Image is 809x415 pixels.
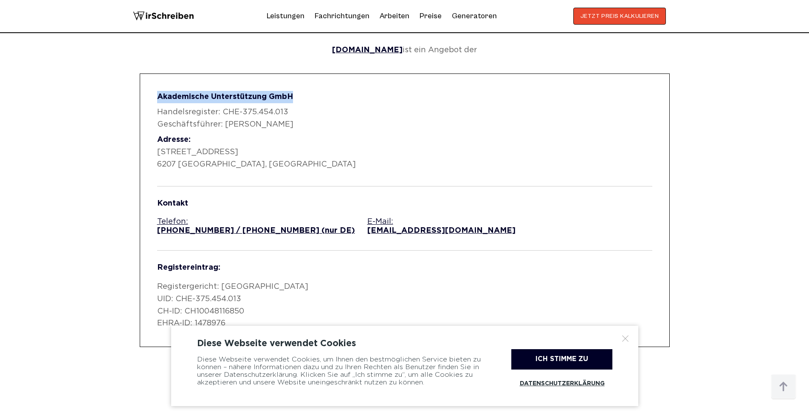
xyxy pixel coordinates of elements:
div: Registereintrag: [157,263,652,272]
a: Fachrichtungen [315,9,369,23]
span: [EMAIL_ADDRESS][DOMAIN_NAME] [367,226,516,235]
div: Ich stimme zu [511,349,612,370]
img: logo wirschreiben [133,8,194,25]
a: Arbeiten [380,9,409,23]
a: Datenschutzerklärung [511,374,612,393]
div: Kontakt [157,199,652,208]
p: Handelsregister: CHE-375.454.013 Geschäftsführer: [PERSON_NAME] [157,106,652,131]
strong: Adresse: [157,136,191,143]
div: Diese Webseite verwendet Cookies [197,339,612,349]
button: JETZT PREIS KALKULIEREN [573,8,666,25]
h2: Disclaimer [140,380,670,406]
span: [PHONE_NUMBER] / [PHONE_NUMBER] (nur DE) [157,226,355,235]
p: ist ein Angebot der [140,44,670,56]
a: [DOMAIN_NAME] [332,47,403,54]
p: [STREET_ADDRESS] 6207 [GEOGRAPHIC_DATA], [GEOGRAPHIC_DATA] [157,134,652,170]
a: Telefon:[PHONE_NUMBER] / [PHONE_NUMBER] (nur DE) [157,217,355,235]
a: E-Mail:[EMAIL_ADDRESS][DOMAIN_NAME] [367,217,516,235]
p: Registergericht: [GEOGRAPHIC_DATA] UID: CHE-375.454.013 CH-ID: CH10048116850 EHRA-ID: 1478976 [157,281,652,330]
img: button top [771,374,796,400]
a: Generatoren [452,9,497,23]
strong: Akademische Unterstützung GmbH [157,93,293,100]
div: Diese Webseite verwendet Cookies, um Ihnen den bestmöglichen Service bieten zu können – nähere In... [197,349,490,393]
a: Leistungen [267,9,304,23]
a: Preise [420,11,442,20]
